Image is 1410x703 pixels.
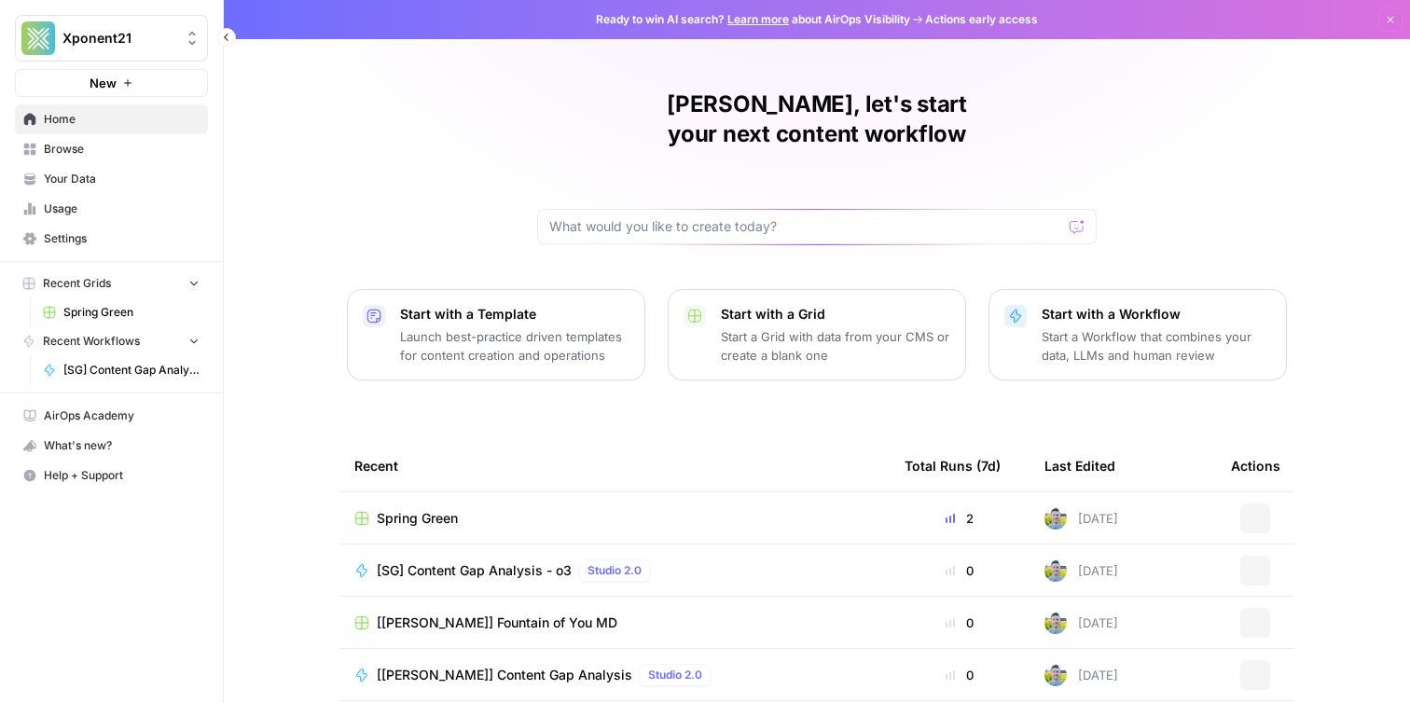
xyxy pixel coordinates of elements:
span: [SG] Content Gap Analysis - o3 [377,561,572,580]
span: Home [44,111,200,128]
span: [SG] Content Gap Analysis - o3 [63,362,200,379]
span: Settings [44,230,200,247]
span: Recent Workflows [43,333,140,350]
a: [[PERSON_NAME]] Fountain of You MD [354,613,875,632]
span: Studio 2.0 [648,667,702,683]
a: [SG] Content Gap Analysis - o3Studio 2.0 [354,559,875,582]
img: 7o9iy2kmmc4gt2vlcbjqaas6vz7k [1044,612,1067,634]
a: Settings [15,224,208,254]
div: Actions [1231,440,1280,491]
div: 0 [905,666,1015,684]
div: Last Edited [1044,440,1115,491]
button: New [15,69,208,97]
span: Studio 2.0 [587,562,642,579]
a: AirOps Academy [15,401,208,431]
h1: [PERSON_NAME], let's start your next content workflow [537,90,1097,149]
button: Start with a WorkflowStart a Workflow that combines your data, LLMs and human review [988,289,1287,380]
div: [DATE] [1044,507,1118,530]
span: New [90,74,117,92]
input: What would you like to create today? [549,217,1062,236]
a: Learn more [727,12,789,26]
a: Home [15,104,208,134]
span: [[PERSON_NAME]] Fountain of You MD [377,613,617,632]
a: [[PERSON_NAME]] Content Gap AnalysisStudio 2.0 [354,664,875,686]
div: What's new? [16,432,207,460]
a: Your Data [15,164,208,194]
div: [DATE] [1044,664,1118,686]
a: Usage [15,194,208,224]
span: Spring Green [63,304,200,321]
a: Spring Green [354,509,875,528]
span: Browse [44,141,200,158]
p: Launch best-practice driven templates for content creation and operations [400,327,629,365]
div: 0 [905,613,1015,632]
div: Total Runs (7d) [905,440,1001,491]
span: Xponent21 [62,29,175,48]
span: Spring Green [377,509,458,528]
div: Recent [354,440,875,491]
span: [[PERSON_NAME]] Content Gap Analysis [377,666,632,684]
span: Recent Grids [43,275,111,292]
span: Usage [44,200,200,217]
button: Start with a TemplateLaunch best-practice driven templates for content creation and operations [347,289,645,380]
a: [SG] Content Gap Analysis - o3 [35,355,208,385]
button: Start with a GridStart a Grid with data from your CMS or create a blank one [668,289,966,380]
button: What's new? [15,431,208,461]
div: [DATE] [1044,612,1118,634]
p: Start with a Workflow [1042,305,1271,324]
img: 7o9iy2kmmc4gt2vlcbjqaas6vz7k [1044,507,1067,530]
span: Actions early access [925,11,1038,28]
button: Recent Grids [15,269,208,297]
img: 7o9iy2kmmc4gt2vlcbjqaas6vz7k [1044,559,1067,582]
a: Browse [15,134,208,164]
span: Ready to win AI search? about AirOps Visibility [596,11,910,28]
p: Start with a Template [400,305,629,324]
button: Workspace: Xponent21 [15,15,208,62]
p: Start a Workflow that combines your data, LLMs and human review [1042,327,1271,365]
span: AirOps Academy [44,407,200,424]
img: Xponent21 Logo [21,21,55,55]
a: Spring Green [35,297,208,327]
span: Help + Support [44,467,200,484]
div: 2 [905,509,1015,528]
div: 0 [905,561,1015,580]
div: [DATE] [1044,559,1118,582]
button: Help + Support [15,461,208,490]
p: Start a Grid with data from your CMS or create a blank one [721,327,950,365]
span: Your Data [44,171,200,187]
p: Start with a Grid [721,305,950,324]
img: 7o9iy2kmmc4gt2vlcbjqaas6vz7k [1044,664,1067,686]
button: Recent Workflows [15,327,208,355]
